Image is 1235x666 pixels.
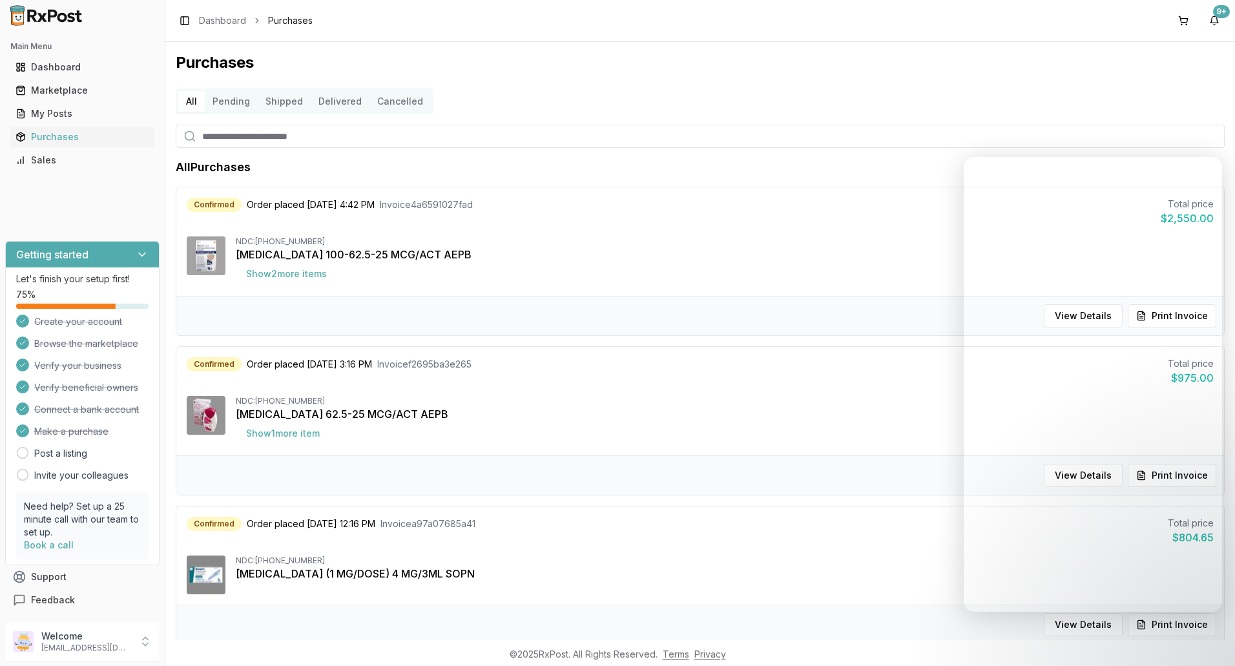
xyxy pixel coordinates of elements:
img: Trelegy Ellipta 100-62.5-25 MCG/ACT AEPB [187,236,225,275]
a: My Posts [10,102,154,125]
a: Purchases [10,125,154,149]
iframe: Intercom live chat [964,157,1222,612]
a: Marketplace [10,79,154,102]
button: Print Invoice [1128,613,1216,636]
button: Delivered [311,91,369,112]
button: Cancelled [369,91,431,112]
p: Let's finish your setup first! [16,273,149,286]
div: [MEDICAL_DATA] (1 MG/DOSE) 4 MG/3ML SOPN [236,566,1214,581]
button: Sales [5,150,160,171]
button: Purchases [5,127,160,147]
h1: All Purchases [176,158,251,176]
button: 9+ [1204,10,1225,31]
span: Verify your business [34,359,121,372]
a: Terms [663,649,689,660]
span: Make a purchase [34,425,109,438]
span: Purchases [268,14,313,27]
span: Order placed [DATE] 12:16 PM [247,517,375,530]
div: Confirmed [187,198,242,212]
div: [MEDICAL_DATA] 100-62.5-25 MCG/ACT AEPB [236,247,1214,262]
h3: Getting started [16,247,88,262]
iframe: Intercom live chat [1191,622,1222,653]
p: Need help? Set up a 25 minute call with our team to set up. [24,500,141,539]
div: [MEDICAL_DATA] 62.5-25 MCG/ACT AEPB [236,406,1214,422]
a: Invite your colleagues [34,469,129,482]
h2: Main Menu [10,41,154,52]
button: Marketplace [5,80,160,101]
div: Confirmed [187,517,242,531]
span: Verify beneficial owners [34,381,138,394]
a: Privacy [694,649,726,660]
a: Post a listing [34,447,87,460]
span: Invoice f2695ba3e265 [377,358,472,371]
button: All [178,91,205,112]
a: Dashboard [199,14,246,27]
div: Sales [16,154,149,167]
button: Feedback [5,588,160,612]
div: NDC: [PHONE_NUMBER] [236,236,1214,247]
img: RxPost Logo [5,5,88,26]
button: Support [5,565,160,588]
span: Order placed [DATE] 4:42 PM [247,198,375,211]
img: Ozempic (1 MG/DOSE) 4 MG/3ML SOPN [187,556,225,594]
div: Purchases [16,130,149,143]
p: Welcome [41,630,131,643]
div: Dashboard [16,61,149,74]
img: User avatar [13,631,34,652]
a: Book a call [24,539,74,550]
a: Sales [10,149,154,172]
p: [EMAIL_ADDRESS][DOMAIN_NAME] [41,643,131,653]
a: Dashboard [10,56,154,79]
span: Create your account [34,315,122,328]
div: NDC: [PHONE_NUMBER] [236,556,1214,566]
button: Dashboard [5,57,160,78]
div: My Posts [16,107,149,120]
button: Shipped [258,91,311,112]
h1: Purchases [176,52,1225,73]
div: Marketplace [16,84,149,97]
button: View Details [1044,613,1123,636]
button: My Posts [5,103,160,124]
span: Connect a bank account [34,403,139,416]
span: Order placed [DATE] 3:16 PM [247,358,372,371]
span: Invoice a97a07685a41 [380,517,475,530]
span: Invoice 4a6591027fad [380,198,473,211]
button: Show1more item [236,422,330,445]
span: 75 % [16,288,36,301]
button: Pending [205,91,258,112]
nav: breadcrumb [199,14,313,27]
button: Show2more items [236,262,337,286]
span: Feedback [31,594,75,607]
div: Confirmed [187,357,242,371]
div: NDC: [PHONE_NUMBER] [236,396,1214,406]
div: 9+ [1213,5,1230,18]
span: Browse the marketplace [34,337,138,350]
img: Anoro Ellipta 62.5-25 MCG/ACT AEPB [187,396,225,435]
